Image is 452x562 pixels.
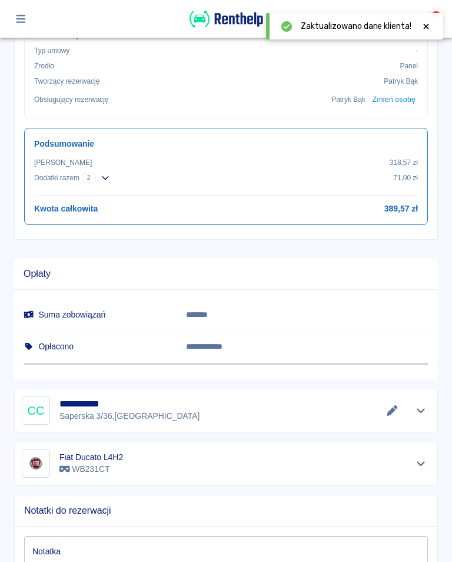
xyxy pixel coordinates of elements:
span: Opłaty [24,268,428,280]
button: Zmień osobę [370,91,418,108]
p: [PERSON_NAME] [34,157,92,168]
h6: Opłacono [24,340,167,352]
span: 2 [82,171,95,184]
h6: Suma zobowiązań [24,309,167,320]
span: Notatki do rezerwacji [24,505,428,517]
div: CC [22,396,50,425]
p: Patryk Bąk [384,76,418,87]
button: Edytuj dane [383,402,402,419]
button: Pokaż szczegóły [411,455,431,472]
p: Obsługujący rezerwację [34,94,109,105]
h6: Podsumowanie [34,138,418,150]
p: Saperska 3/36 , [GEOGRAPHIC_DATA] [59,410,200,422]
p: Tworzący rezerwację [34,76,99,87]
p: WB231CT [59,463,123,475]
a: Renthelp logo [190,21,263,31]
p: - [416,45,418,56]
p: Dodatki razem [34,173,79,183]
h6: Kwota całkowita [34,203,98,215]
img: Image [24,452,48,475]
span: Zaktualizowano dane klienta! [301,20,411,32]
button: 2 [420,9,443,29]
span: Nadpłata: 0,00 zł [24,363,428,365]
h6: Fiat Ducato L4H2 [59,451,123,463]
p: Żrodło [34,61,54,71]
p: 71,00 zł [393,173,418,183]
p: Panel [400,61,418,71]
h6: 389,57 zł [384,203,418,215]
p: Typ umowy [34,45,69,56]
button: Pokaż szczegóły [411,402,431,419]
span: 2 [433,12,439,18]
img: Renthelp logo [190,9,263,29]
p: Patryk Bąk [331,94,365,105]
p: 318,57 zł [390,157,418,168]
